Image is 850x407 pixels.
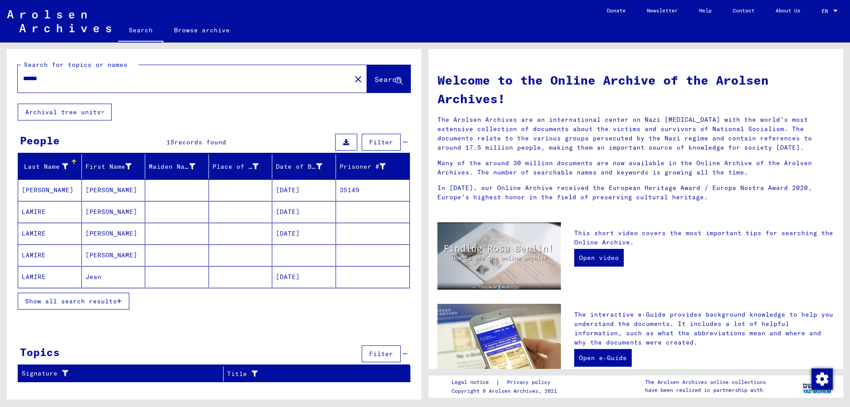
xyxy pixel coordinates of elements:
[362,345,401,362] button: Filter
[336,179,410,201] mat-cell: 35149
[822,8,828,14] mat-select-trigger: EN
[82,201,146,222] mat-cell: [PERSON_NAME]
[227,367,399,381] div: Title
[118,19,163,43] a: Search
[82,179,146,201] mat-cell: [PERSON_NAME]
[174,138,226,146] span: records found
[18,201,82,222] mat-cell: LAMIRE
[22,369,212,378] div: Signature
[18,179,82,201] mat-cell: [PERSON_NAME]
[369,138,393,146] span: Filter
[801,375,834,397] img: yv_logo.png
[227,369,388,379] div: Title
[452,378,561,387] div: |
[272,154,336,179] mat-header-cell: Date of Birth
[349,70,367,88] button: Clear
[212,162,259,171] div: Place of Birth
[336,154,410,179] mat-header-cell: Prisoner #
[20,344,60,360] div: Topics
[22,162,68,171] div: Last Name
[340,159,399,174] div: Prisoner #
[209,154,273,179] mat-header-cell: Place of Birth
[272,223,336,244] mat-cell: [DATE]
[22,159,81,174] div: Last Name
[452,378,496,387] a: Legal notice
[375,75,401,84] span: Search
[24,61,127,69] mat-label: Search for topics or names
[340,162,386,171] div: Prisoner #
[500,378,561,387] a: Privacy policy
[437,222,561,290] img: video.jpg
[437,304,561,386] img: eguide.jpg
[272,266,336,287] mat-cell: [DATE]
[437,115,835,152] p: The Arolsen Archives are an international center on Nazi [MEDICAL_DATA] with the world’s most ext...
[369,350,393,358] span: Filter
[362,134,401,151] button: Filter
[811,368,832,389] div: Zustimmung ändern
[574,249,624,267] a: Open video
[18,223,82,244] mat-cell: LAMIRE
[149,159,209,174] div: Maiden Name
[276,162,322,171] div: Date of Birth
[20,132,60,148] div: People
[212,159,272,174] div: Place of Birth
[82,244,146,266] mat-cell: [PERSON_NAME]
[166,138,174,146] span: 15
[18,104,112,120] button: Archival tree units
[437,71,835,108] h1: Welcome to the Online Archive of the Arolsen Archives!
[367,65,410,93] button: Search
[574,229,835,247] p: This short video covers the most important tips for searching the Online Archive.
[18,266,82,287] mat-cell: LAMIRE
[645,386,766,394] p: have been realized in partnership with
[272,179,336,201] mat-cell: [DATE]
[276,159,336,174] div: Date of Birth
[272,201,336,222] mat-cell: [DATE]
[437,183,835,202] p: In [DATE], our Online Archive received the European Heritage Award / Europa Nostra Award 2020, Eu...
[18,293,129,310] button: Show all search results
[452,387,561,395] p: Copyright © Arolsen Archives, 2021
[145,154,209,179] mat-header-cell: Maiden Name
[149,162,195,171] div: Maiden Name
[18,244,82,266] mat-cell: LAMIRE
[574,310,835,347] p: The interactive e-Guide provides background knowledge to help you understand the documents. It in...
[7,10,111,32] img: Arolsen_neg.svg
[811,368,833,390] img: Zustimmung ändern
[437,159,835,177] p: Many of the around 30 million documents are now available in the Online Archive of the Arolsen Ar...
[82,266,146,287] mat-cell: Jean
[25,297,117,305] span: Show all search results
[85,162,132,171] div: First Name
[353,74,363,85] mat-icon: close
[645,378,766,386] p: The Arolsen Archives online collections
[574,349,632,367] a: Open e-Guide
[18,154,82,179] mat-header-cell: Last Name
[82,154,146,179] mat-header-cell: First Name
[82,223,146,244] mat-cell: [PERSON_NAME]
[85,159,145,174] div: First Name
[163,19,240,41] a: Browse archive
[22,367,223,381] div: Signature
